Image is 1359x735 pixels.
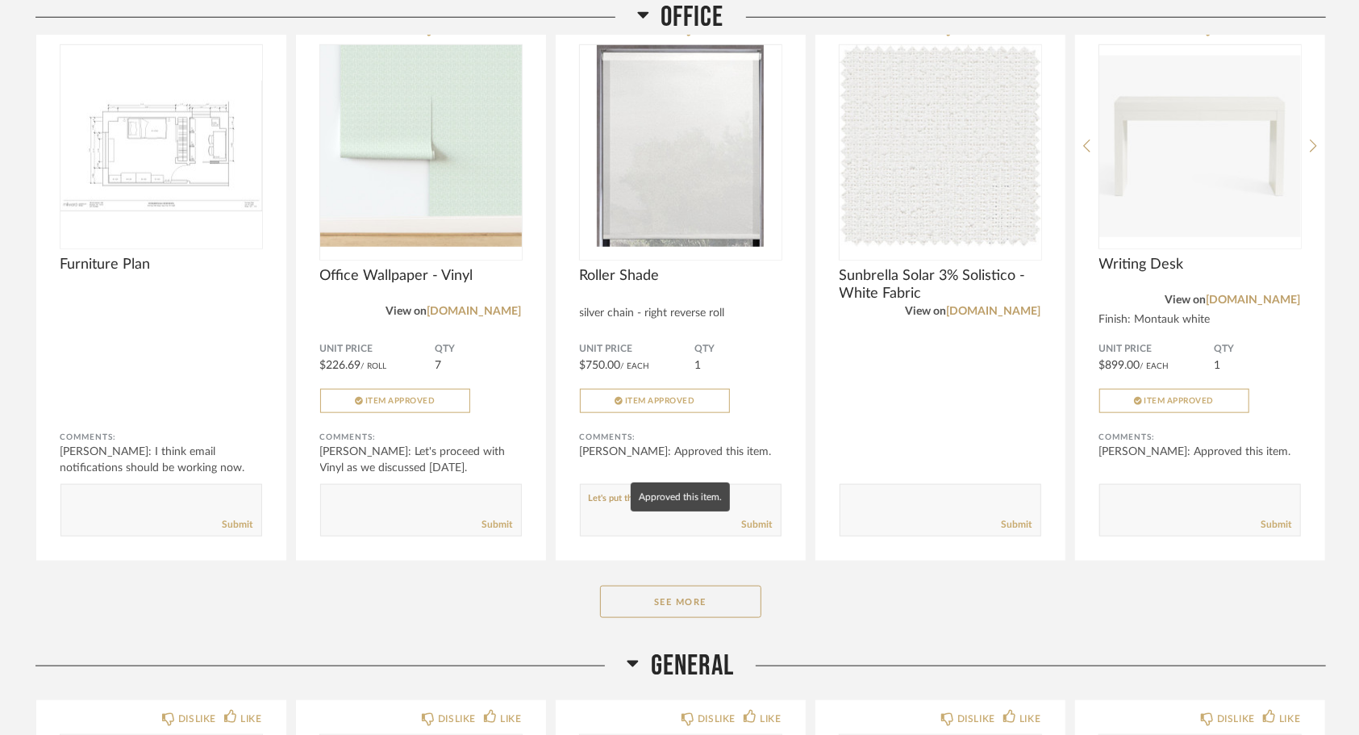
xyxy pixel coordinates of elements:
[742,518,773,532] a: Submit
[1217,711,1255,727] div: DISLIKE
[320,429,522,445] div: Comments:
[600,586,761,618] button: See More
[1099,429,1301,445] div: Comments:
[436,343,522,356] span: QTY
[320,45,522,247] div: 0
[1099,444,1301,460] div: [PERSON_NAME]: Approved this item.
[1207,294,1301,306] a: [DOMAIN_NAME]
[60,256,262,274] span: Furniture Plan
[651,649,734,683] span: General
[760,711,781,727] div: LIKE
[580,45,782,247] img: undefined
[1215,360,1221,371] span: 1
[365,397,436,405] span: Item Approved
[580,360,621,371] span: $750.00
[320,45,522,247] img: undefined
[1165,294,1207,306] span: View on
[580,389,730,413] button: Item Approved
[840,267,1041,303] span: Sunbrella Solar 3% Solistico - White Fabric
[320,389,470,413] button: Item Approved
[240,711,261,727] div: LIKE
[698,711,736,727] div: DISLIKE
[320,343,436,356] span: Unit Price
[580,307,782,320] div: silver chain - right reverse roll
[1099,256,1301,274] span: Writing Desk
[625,397,695,405] span: Item Approved
[500,711,521,727] div: LIKE
[386,306,427,317] span: View on
[482,518,513,532] a: Submit
[178,711,216,727] div: DISLIKE
[1144,397,1215,405] span: Item Approved
[223,518,253,532] a: Submit
[1099,389,1249,413] button: Item Approved
[60,444,262,492] div: [PERSON_NAME]: I think email notifications should be working now. Let me know!
[580,267,782,285] span: Roller Shade
[1099,45,1301,247] img: undefined
[60,429,262,445] div: Comments:
[361,362,387,370] span: / Roll
[436,360,442,371] span: 7
[957,711,995,727] div: DISLIKE
[1099,360,1140,371] span: $899.00
[695,343,782,356] span: QTY
[320,360,361,371] span: $226.69
[906,306,947,317] span: View on
[1002,518,1032,532] a: Submit
[1099,343,1215,356] span: Unit Price
[1279,711,1300,727] div: LIKE
[840,45,1041,247] img: undefined
[1261,518,1292,532] a: Submit
[580,444,782,460] div: [PERSON_NAME]: Approved this item.
[695,360,702,371] span: 1
[580,429,782,445] div: Comments:
[1140,362,1169,370] span: / Each
[580,45,782,247] div: 0
[1215,343,1301,356] span: QTY
[1099,313,1301,327] div: Finish: Montauk white
[580,343,695,356] span: Unit Price
[1019,711,1040,727] div: LIKE
[438,711,476,727] div: DISLIKE
[427,306,522,317] a: [DOMAIN_NAME]
[840,45,1041,247] div: 0
[320,444,522,476] div: [PERSON_NAME]: Let's proceed with Vinyl as we discussed [DATE].
[60,45,262,247] img: undefined
[947,306,1041,317] a: [DOMAIN_NAME]
[320,267,522,285] span: Office Wallpaper - Vinyl
[621,362,650,370] span: / Each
